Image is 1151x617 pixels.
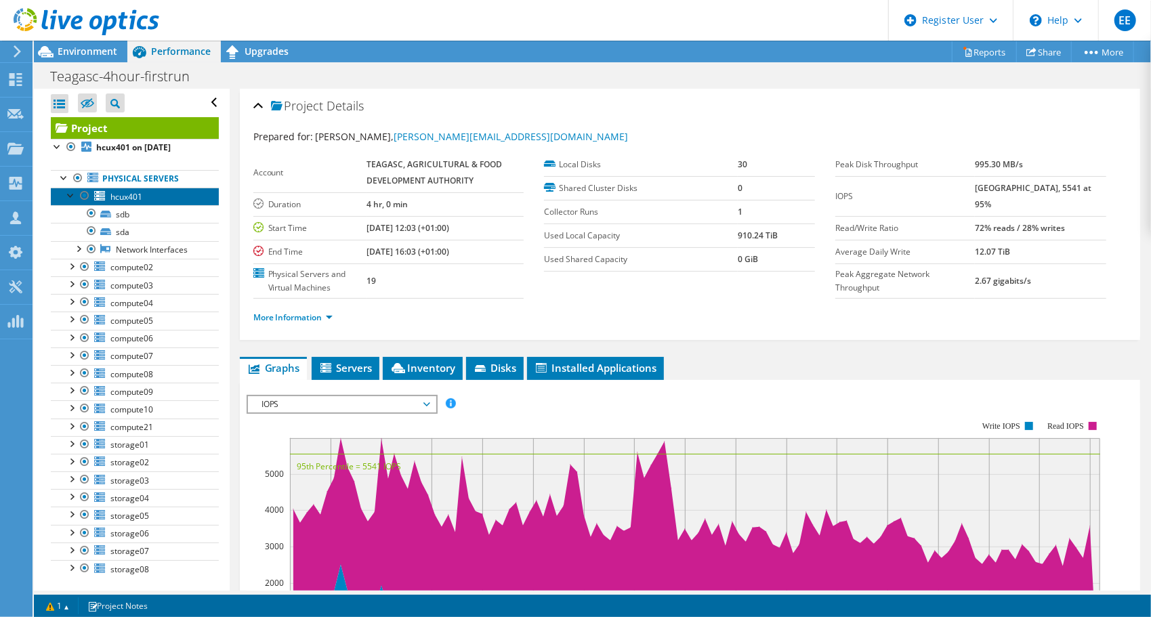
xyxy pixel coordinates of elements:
span: compute05 [110,315,153,326]
label: Shared Cluster Disks [544,182,738,195]
span: hcux401 [110,191,142,203]
label: Peak Disk Throughput [835,158,975,171]
a: storage06 [51,525,219,542]
span: compute10 [110,404,153,415]
span: compute21 [110,421,153,433]
span: storage06 [110,528,149,539]
a: storage04 [51,489,219,507]
a: sda [51,223,219,240]
b: 30 [738,158,747,170]
span: Installed Applications [534,361,657,375]
b: 12.07 TiB [975,246,1010,257]
a: More [1071,41,1134,62]
a: compute02 [51,259,219,276]
a: storage01 [51,436,219,454]
svg: \n [1030,14,1042,26]
a: storage02 [51,454,219,471]
b: 4 hr, 0 min [367,198,408,210]
span: storage05 [110,510,149,522]
span: compute02 [110,261,153,273]
span: Details [327,98,364,114]
b: hcux401 on [DATE] [96,142,171,153]
b: 2.67 gigabits/s [975,275,1031,286]
span: [PERSON_NAME], [316,130,629,143]
span: Performance [151,45,211,58]
label: Prepared for: [253,130,314,143]
span: compute09 [110,386,153,398]
text: 95th Percentile = 5541 IOPS [297,461,401,472]
b: 0 GiB [738,253,758,265]
label: Collector Runs [544,205,738,219]
a: Network Interfaces [51,241,219,259]
span: EE [1114,9,1136,31]
label: Average Daily Write [835,245,975,259]
span: compute07 [110,350,153,362]
label: Duration [253,198,367,211]
text: Read IOPS [1047,421,1084,431]
h1: Teagasc-4hour-firstrun [44,69,211,84]
a: Project [51,117,219,139]
a: [PERSON_NAME][EMAIL_ADDRESS][DOMAIN_NAME] [394,130,629,143]
label: Used Shared Capacity [544,253,738,266]
label: Read/Write Ratio [835,221,975,235]
b: 19 [367,275,376,286]
label: Used Local Capacity [544,229,738,242]
span: storage04 [110,492,149,504]
a: storage05 [51,507,219,524]
a: compute03 [51,276,219,294]
a: compute06 [51,330,219,347]
a: storage07 [51,542,219,560]
span: Disks [473,361,517,375]
label: Account [253,166,367,179]
span: storage03 [110,475,149,486]
span: IOPS [255,396,429,412]
span: compute08 [110,368,153,380]
span: storage08 [110,563,149,575]
a: compute08 [51,365,219,383]
span: compute04 [110,297,153,309]
text: 4000 [265,504,284,515]
a: Project Notes [78,597,157,614]
text: 5000 [265,468,284,480]
span: compute03 [110,280,153,291]
text: Write IOPS [982,421,1020,431]
a: Reports [952,41,1017,62]
b: 910.24 TiB [738,230,778,241]
b: [DATE] 16:03 (+01:00) [367,246,449,257]
a: compute21 [51,419,219,436]
label: Peak Aggregate Network Throughput [835,268,975,295]
a: More Information [253,312,333,323]
a: compute07 [51,347,219,365]
b: 72% reads / 28% writes [975,222,1065,234]
a: compute04 [51,294,219,312]
span: storage02 [110,456,149,468]
label: Physical Servers and Virtual Machines [253,268,367,295]
label: End Time [253,245,367,259]
a: compute09 [51,383,219,400]
span: Graphs [247,361,300,375]
span: Project [271,100,324,113]
a: Physical Servers [51,170,219,188]
span: compute06 [110,333,153,344]
span: Inventory [390,361,456,375]
label: Start Time [253,221,367,235]
label: Local Disks [544,158,738,171]
b: 1 [738,206,742,217]
a: Share [1016,41,1072,62]
span: storage07 [110,545,149,557]
a: 1 [37,597,79,614]
label: IOPS [835,190,975,203]
a: hcux401 [51,188,219,205]
b: [GEOGRAPHIC_DATA], 5541 at 95% [975,182,1091,210]
a: compute10 [51,400,219,418]
span: Environment [58,45,117,58]
b: 995.30 MB/s [975,158,1023,170]
a: compute05 [51,312,219,329]
a: storage08 [51,560,219,578]
text: 2000 [265,577,284,589]
a: sdb [51,205,219,223]
span: storage01 [110,439,149,450]
span: Servers [318,361,373,375]
b: 0 [738,182,742,194]
a: hcux401 on [DATE] [51,139,219,156]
